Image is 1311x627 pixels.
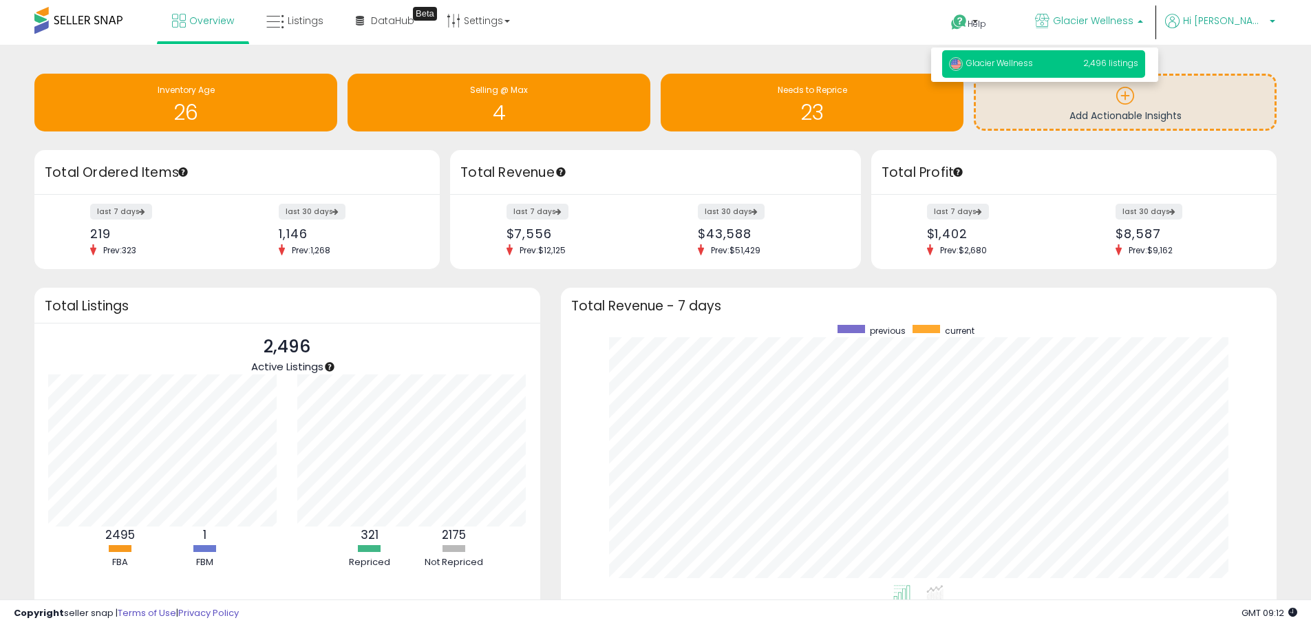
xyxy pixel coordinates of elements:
[279,226,416,241] div: 1,146
[413,556,495,569] div: Not Repriced
[203,527,206,543] b: 1
[927,204,989,220] label: last 7 days
[668,101,957,124] h1: 23
[470,84,528,96] span: Selling @ Max
[704,244,767,256] span: Prev: $51,429
[513,244,573,256] span: Prev: $12,125
[45,163,429,182] h3: Total Ordered Items
[698,204,765,220] label: last 30 days
[1069,109,1182,123] span: Add Actionable Insights
[96,244,143,256] span: Prev: 323
[952,166,964,178] div: Tooltip anchor
[90,226,227,241] div: 219
[460,163,851,182] h3: Total Revenue
[288,14,323,28] span: Listings
[41,101,330,124] h1: 26
[14,607,239,620] div: seller snap | |
[933,244,994,256] span: Prev: $2,680
[251,359,323,374] span: Active Listings
[950,14,968,31] i: Get Help
[348,74,650,131] a: Selling @ Max 4
[105,527,135,543] b: 2495
[189,14,234,28] span: Overview
[1241,606,1297,619] span: 2025-09-8 09:12 GMT
[164,556,246,569] div: FBM
[177,166,189,178] div: Tooltip anchor
[178,606,239,619] a: Privacy Policy
[507,204,568,220] label: last 7 days
[442,527,466,543] b: 2175
[251,334,323,360] p: 2,496
[1183,14,1266,28] span: Hi [PERSON_NAME]
[1165,14,1275,45] a: Hi [PERSON_NAME]
[371,14,414,28] span: DataHub
[555,166,567,178] div: Tooltip anchor
[14,606,64,619] strong: Copyright
[285,244,337,256] span: Prev: 1,268
[945,325,974,337] span: current
[661,74,963,131] a: Needs to Reprice 23
[158,84,215,96] span: Inventory Age
[571,301,1266,311] h3: Total Revenue - 7 days
[79,556,162,569] div: FBA
[354,101,643,124] h1: 4
[882,163,1266,182] h3: Total Profit
[413,7,437,21] div: Tooltip anchor
[940,3,1013,45] a: Help
[279,204,345,220] label: last 30 days
[45,301,530,311] h3: Total Listings
[361,527,379,543] b: 321
[90,204,152,220] label: last 7 days
[698,226,837,241] div: $43,588
[976,76,1275,129] a: Add Actionable Insights
[1053,14,1133,28] span: Glacier Wellness
[118,606,176,619] a: Terms of Use
[507,226,646,241] div: $7,556
[968,18,986,30] span: Help
[1122,244,1180,256] span: Prev: $9,162
[1116,204,1182,220] label: last 30 days
[949,57,1033,69] span: Glacier Wellness
[778,84,847,96] span: Needs to Reprice
[949,57,963,71] img: usa.png
[927,226,1064,241] div: $1,402
[34,74,337,131] a: Inventory Age 26
[870,325,906,337] span: previous
[1116,226,1253,241] div: $8,587
[323,361,336,373] div: Tooltip anchor
[1083,57,1138,69] span: 2,496 listings
[328,556,411,569] div: Repriced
